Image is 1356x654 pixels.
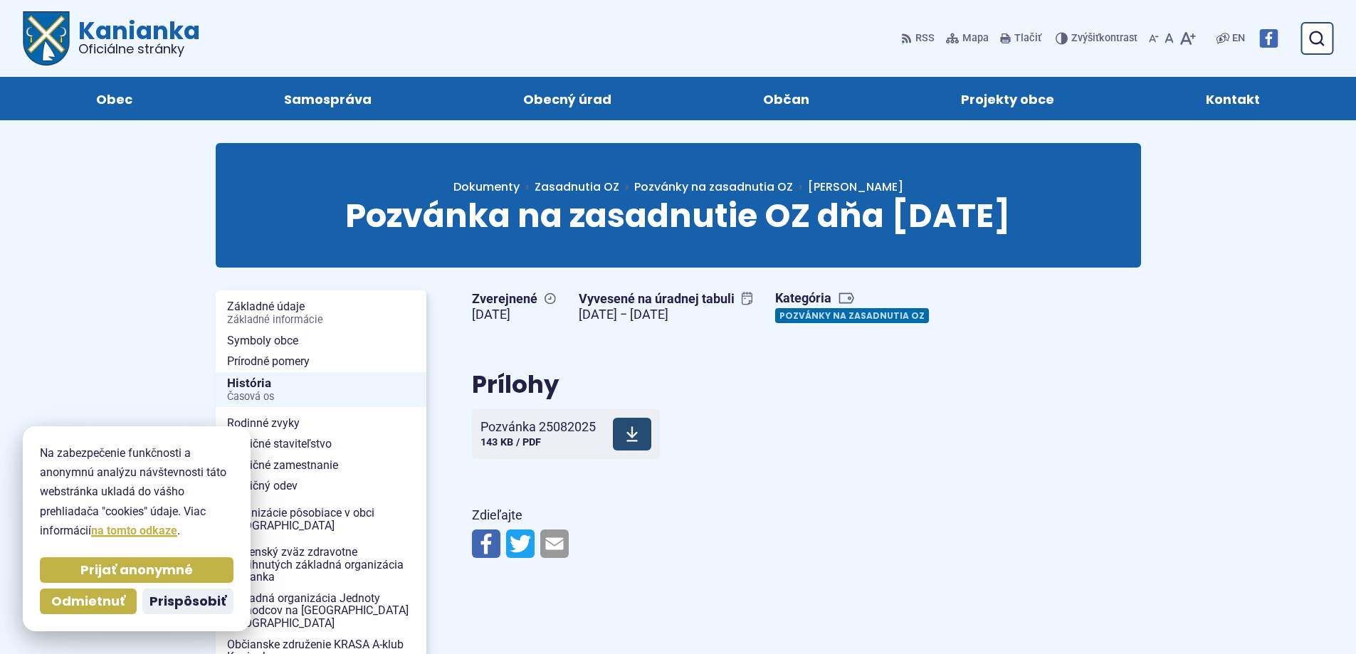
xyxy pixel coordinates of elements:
a: Prírodné pomery [216,351,426,372]
span: Kontakt [1206,77,1260,120]
span: Oficiálne stránky [78,43,200,56]
a: Pozvánky na zasadnutia OZ [634,179,793,195]
figcaption: [DATE] − [DATE] [579,307,753,323]
span: Pozvánka 25082025 [480,420,596,434]
span: Občan [763,77,809,120]
span: Slovenský zväz zdravotne postihnutých základná organizácia Kanianka [227,542,415,588]
a: Slovenský zväz zdravotne postihnutých základná organizácia Kanianka [216,542,426,588]
a: Základné údajeZákladné informácie [216,296,426,329]
button: Zväčšiť veľkosť písma [1177,23,1199,53]
span: Vyvesené na úradnej tabuli [579,291,753,307]
a: Obecný úrad [461,77,673,120]
a: [PERSON_NAME] [793,179,903,195]
span: Tradičné zamestnanie [227,455,415,476]
span: Zasadnutia OZ [535,179,619,195]
img: Zdieľať na Twitteri [506,529,535,558]
span: Rodinné zvyky [227,413,415,434]
span: Zverejnené [472,291,556,307]
a: Logo Kanianka, prejsť na domovskú stránku. [23,11,200,65]
button: Zmenšiť veľkosť písma [1146,23,1162,53]
a: Tradičné staviteľstvo [216,433,426,455]
button: Zvýšiťkontrast [1056,23,1140,53]
span: 143 KB / PDF [480,436,541,448]
img: Prejsť na Facebook stránku [1259,29,1278,48]
span: RSS [915,30,935,47]
img: Prejsť na domovskú stránku [23,11,70,65]
p: Zdieľajte [472,505,977,527]
a: Projekty obce [900,77,1116,120]
span: Pozvánka na zasadnutie OZ dňa [DATE] [345,193,1011,238]
span: Prijať anonymné [80,562,193,579]
span: Obec [96,77,132,120]
figcaption: [DATE] [472,307,556,323]
span: Základná organizácia Jednoty dôchodcov na [GEOGRAPHIC_DATA] [GEOGRAPHIC_DATA] [227,588,415,634]
img: Zdieľať na Facebooku [472,529,500,558]
a: Obec [34,77,194,120]
span: Tlačiť [1014,33,1041,45]
a: EN [1229,30,1248,47]
span: Projekty obce [961,77,1054,120]
span: Prírodné pomery [227,351,415,372]
a: Pozvánka 25082025 143 KB / PDF [472,409,660,459]
a: Kontakt [1145,77,1322,120]
a: Pozvánky na zasadnutia OZ [775,308,929,323]
button: Odmietnuť [40,589,137,614]
a: Symboly obce [216,330,426,352]
span: Základné údaje [227,296,415,329]
span: Organizácie pôsobiace v obci [GEOGRAPHIC_DATA] [227,502,415,536]
a: na tomto odkaze [91,524,177,537]
span: Obecný úrad [523,77,611,120]
span: [PERSON_NAME] [808,179,903,195]
span: kontrast [1071,33,1137,45]
button: Prijať anonymné [40,557,233,583]
span: Samospráva [284,77,372,120]
span: Základné informácie [227,315,415,326]
span: História [227,372,415,407]
span: Mapa [962,30,989,47]
span: Zvýšiť [1071,32,1099,44]
button: Nastaviť pôvodnú veľkosť písma [1162,23,1177,53]
a: Dokumenty [453,179,535,195]
span: Časová os [227,391,415,403]
a: Organizácie pôsobiace v obci [GEOGRAPHIC_DATA] [216,502,426,536]
span: EN [1232,30,1245,47]
span: Kanianka [70,19,200,56]
a: Základná organizácia Jednoty dôchodcov na [GEOGRAPHIC_DATA] [GEOGRAPHIC_DATA] [216,588,426,634]
span: Tradičné staviteľstvo [227,433,415,455]
a: Mapa [943,23,992,53]
a: Tradičný odev [216,475,426,497]
button: Prispôsobiť [142,589,233,614]
span: Tradičný odev [227,475,415,497]
h2: Prílohy [472,371,977,398]
a: Občan [702,77,871,120]
p: Na zabezpečenie funkčnosti a anonymnú analýzu návštevnosti táto webstránka ukladá do vášho prehli... [40,443,233,540]
button: Tlačiť [997,23,1044,53]
a: Zasadnutia OZ [535,179,634,195]
span: Kategória [775,290,935,307]
span: Dokumenty [453,179,520,195]
a: RSS [901,23,937,53]
span: Prispôsobiť [149,594,226,610]
span: Odmietnuť [51,594,125,610]
a: HistóriaČasová os [216,372,426,407]
a: Samospráva [222,77,433,120]
a: Rodinné zvyky [216,413,426,434]
a: Tradičné zamestnanie [216,455,426,476]
img: Zdieľať e-mailom [540,529,569,558]
span: Symboly obce [227,330,415,352]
